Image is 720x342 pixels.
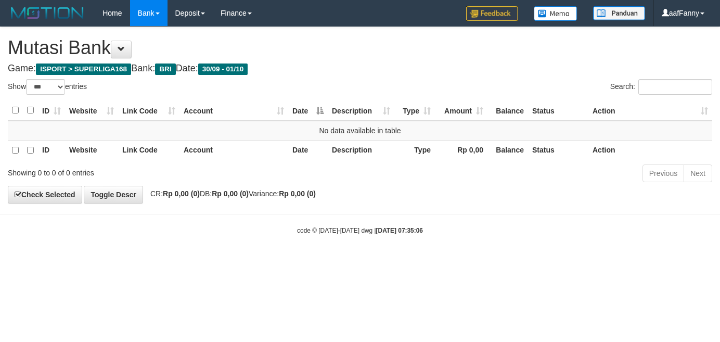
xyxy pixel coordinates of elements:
[155,64,175,75] span: BRI
[8,64,712,74] h4: Game: Bank: Date:
[534,6,577,21] img: Button%20Memo.svg
[36,64,131,75] span: ISPORT > SUPERLIGA168
[288,140,328,160] th: Date
[145,189,316,198] span: CR: DB: Variance:
[610,79,712,95] label: Search:
[297,227,423,234] small: code © [DATE]-[DATE] dwg |
[435,100,487,121] th: Amount: activate to sort column ascending
[328,100,394,121] th: Description: activate to sort column ascending
[8,5,87,21] img: MOTION_logo.png
[65,140,118,160] th: Website
[642,164,684,182] a: Previous
[394,100,435,121] th: Type: activate to sort column ascending
[26,79,65,95] select: Showentries
[588,100,712,121] th: Action: activate to sort column ascending
[328,140,394,160] th: Description
[528,100,588,121] th: Status
[684,164,712,182] a: Next
[8,37,712,58] h1: Mutasi Bank
[279,189,316,198] strong: Rp 0,00 (0)
[179,100,288,121] th: Account: activate to sort column ascending
[118,100,179,121] th: Link Code: activate to sort column ascending
[38,140,65,160] th: ID
[394,140,435,160] th: Type
[84,186,143,204] a: Toggle Descr
[38,100,65,121] th: ID: activate to sort column ascending
[65,100,118,121] th: Website: activate to sort column ascending
[8,163,292,178] div: Showing 0 to 0 of 0 entries
[179,140,288,160] th: Account
[8,186,82,204] a: Check Selected
[487,140,528,160] th: Balance
[435,140,487,160] th: Rp 0,00
[487,100,528,121] th: Balance
[638,79,712,95] input: Search:
[288,100,328,121] th: Date: activate to sort column descending
[163,189,200,198] strong: Rp 0,00 (0)
[593,6,645,20] img: panduan.png
[198,64,248,75] span: 30/09 - 01/10
[466,6,518,21] img: Feedback.jpg
[528,140,588,160] th: Status
[212,189,249,198] strong: Rp 0,00 (0)
[376,227,423,234] strong: [DATE] 07:35:06
[118,140,179,160] th: Link Code
[588,140,712,160] th: Action
[8,79,87,95] label: Show entries
[8,121,712,141] td: No data available in table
